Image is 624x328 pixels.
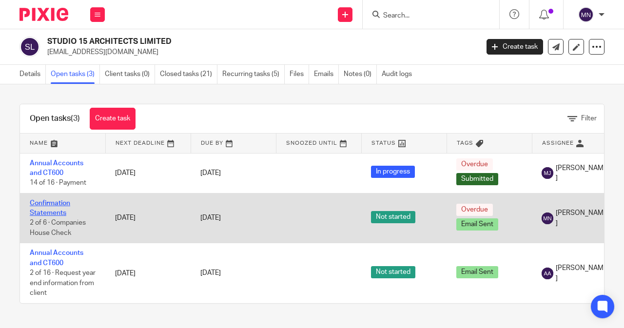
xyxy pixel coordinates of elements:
a: Annual Accounts and CT600 [30,160,83,176]
a: Details [19,65,46,84]
span: [PERSON_NAME] [556,208,607,228]
span: Email Sent [456,218,498,231]
td: [DATE] [105,153,191,193]
span: [DATE] [200,270,221,277]
span: [DATE] [200,170,221,176]
span: [DATE] [200,215,221,222]
a: Audit logs [382,65,417,84]
img: svg%3E [578,7,594,22]
img: svg%3E [542,268,553,279]
p: [EMAIL_ADDRESS][DOMAIN_NAME] [47,47,472,57]
a: Open tasks (3) [51,65,100,84]
img: svg%3E [542,167,553,179]
span: Tags [457,140,473,146]
a: Closed tasks (21) [160,65,217,84]
span: Overdue [456,204,493,216]
span: 2 of 6 · Companies House Check [30,220,86,237]
a: Confirmation Statements [30,200,70,216]
h2: STUDIO 15 ARCHITECTS LIMITED [47,37,387,47]
span: Filter [581,115,597,122]
span: Submitted [456,173,498,185]
span: Overdue [456,158,493,171]
img: Pixie [19,8,68,21]
span: Email Sent [456,266,498,278]
span: [PERSON_NAME] [556,163,607,183]
a: Annual Accounts and CT600 [30,250,83,266]
span: [PERSON_NAME] [556,263,607,283]
a: Client tasks (0) [105,65,155,84]
span: Not started [371,266,415,278]
a: Emails [314,65,339,84]
span: (3) [71,115,80,122]
span: 2 of 16 · Request year end information from client [30,270,96,296]
input: Search [382,12,470,20]
a: Create task [487,39,543,55]
span: Status [371,140,396,146]
a: Notes (0) [344,65,377,84]
img: svg%3E [542,212,553,224]
span: Snoozed Until [286,140,337,146]
a: Files [290,65,309,84]
td: [DATE] [105,243,191,303]
a: Recurring tasks (5) [222,65,285,84]
span: Not started [371,211,415,223]
h1: Open tasks [30,114,80,124]
span: 14 of 16 · Payment [30,179,86,186]
img: svg%3E [19,37,40,57]
td: [DATE] [105,193,191,243]
a: Create task [90,108,136,130]
span: In progress [371,166,415,178]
